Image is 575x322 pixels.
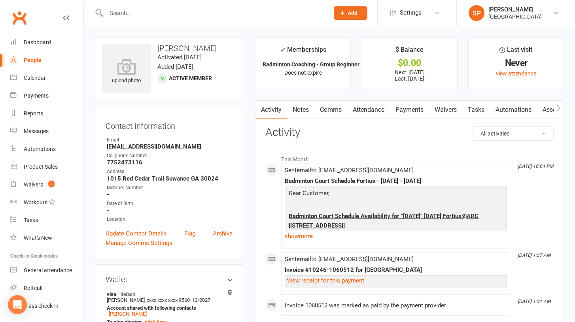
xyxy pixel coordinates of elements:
[107,200,233,207] div: Date of Birth
[369,59,450,67] div: $0.00
[157,54,202,61] time: Activated [DATE]
[285,267,507,273] div: Invoice #10246-1060512 for [GEOGRAPHIC_DATA]
[280,46,285,54] i: ✓
[107,207,233,214] strong: -
[48,181,55,187] span: 3
[476,59,556,67] div: Never
[24,217,38,223] div: Tasks
[109,311,147,317] a: [PERSON_NAME]
[462,101,490,119] a: Tasks
[10,87,83,105] a: Payments
[107,159,233,166] strong: 7752473116
[147,297,190,303] span: xxxx xxxx xxxx 9560
[10,297,83,315] a: Class kiosk mode
[10,211,83,229] a: Tasks
[102,59,151,85] div: upload photo
[24,267,72,273] div: General attendance
[107,184,233,192] div: Member Number
[24,39,51,45] div: Dashboard
[24,235,52,241] div: What's New
[488,13,542,20] div: [GEOGRAPHIC_DATA]
[400,4,422,22] span: Settings
[107,305,229,311] strong: Account shared with following contacts
[518,164,553,169] i: [DATE] 10:04 PM
[8,295,27,314] div: Open Intercom Messenger
[490,101,537,119] a: Automations
[104,8,323,19] input: Search...
[518,252,550,258] i: [DATE] 1:37 AM
[265,151,554,164] li: This Month
[518,299,550,304] i: [DATE] 1:31 AM
[496,70,536,77] a: view attendance
[369,69,450,82] p: Next: [DATE] Last: [DATE]
[10,229,83,247] a: What's New
[24,164,58,170] div: Product Sales
[169,75,212,81] span: Active member
[107,216,233,223] div: Location
[107,191,233,198] strong: -
[280,45,326,59] div: Memberships
[287,277,364,284] a: View receipt for this payment
[10,69,83,87] a: Calendar
[106,119,233,130] h3: Contact information
[395,45,424,59] div: $ Balance
[107,168,233,175] div: Address
[10,34,83,51] a: Dashboard
[285,231,507,242] a: show more
[10,176,83,194] a: Waivers 3
[285,302,507,309] div: Invoice 1060512 was marked as paid by the payment provider
[106,238,172,248] a: Manage Comms Settings
[10,122,83,140] a: Messages
[24,75,46,81] div: Calendar
[263,61,359,68] strong: Badminton Coaching - Group Beginner
[488,6,542,13] div: [PERSON_NAME]
[390,101,429,119] a: Payments
[24,57,42,63] div: People
[107,143,233,150] strong: [EMAIL_ADDRESS][DOMAIN_NAME]
[106,229,167,238] a: Update Contact Details
[10,51,83,69] a: People
[265,126,554,139] h3: Activity
[192,297,210,303] span: 12/2027
[429,101,462,119] a: Waivers
[24,285,42,291] div: Roll call
[285,256,414,263] span: Sent email to [EMAIL_ADDRESS][DOMAIN_NAME]
[184,229,195,238] a: Flag
[287,101,314,119] a: Notes
[285,178,507,185] div: Badminton Court Schedule Fortius - [DATE] - [DATE]
[9,8,29,28] a: Clubworx
[107,152,233,160] div: Cellphone Number
[287,188,505,200] p: Dear Customer,
[107,136,233,144] div: Email
[24,146,56,152] div: Automations
[334,6,367,20] button: Add
[24,303,59,309] div: Class check-in
[255,101,287,119] a: Activity
[10,105,83,122] a: Reports
[10,262,83,279] a: General attendance kiosk mode
[106,275,233,284] h3: Wallet
[10,140,83,158] a: Automations
[118,291,138,297] span: default
[24,92,49,99] div: Payments
[10,194,83,211] a: Workouts
[10,158,83,176] a: Product Sales
[24,181,43,188] div: Waivers
[348,10,357,16] span: Add
[469,5,484,21] div: SP
[314,101,347,119] a: Comms
[289,213,479,229] span: Badminton Court Schedule Availability for "[DATE]" [DATE] Fortius@ARC [[STREET_ADDRESS]]
[499,45,532,59] div: Last visit
[347,101,390,119] a: Attendance
[107,175,233,182] strong: 1015 Red Cedar Trail Suwanee GA 30024
[157,63,193,70] time: Added [DATE]
[24,110,43,117] div: Reports
[24,199,47,205] div: Workouts
[107,291,229,297] strong: visa
[284,70,322,76] span: Does not expire
[10,279,83,297] a: Roll call
[24,128,49,134] div: Messages
[213,229,233,238] a: Archive
[285,167,414,174] span: Sent email to [EMAIL_ADDRESS][DOMAIN_NAME]
[102,44,236,53] h3: [PERSON_NAME]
